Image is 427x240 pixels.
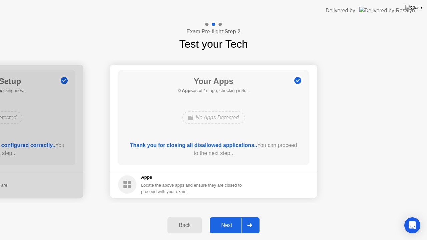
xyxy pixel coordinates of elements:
div: No Apps Detected [182,111,245,124]
b: Step 2 [225,29,241,34]
h1: Your Apps [178,75,249,87]
div: Open Intercom Messenger [404,217,420,233]
div: You can proceed to the next step.. [128,141,300,157]
button: Next [210,217,260,233]
div: Delivered by [326,7,355,15]
div: Back [169,222,200,228]
h5: Apps [141,174,242,181]
button: Back [167,217,202,233]
div: Next [212,222,242,228]
img: Close [405,5,422,10]
img: Delivered by Rosalyn [359,7,415,14]
b: 0 Apps [178,88,193,93]
h1: Test your Tech [179,36,248,52]
div: Locate the above apps and ensure they are closed to proceed with your exam. [141,182,242,195]
h5: as of 1s ago, checking in4s.. [178,87,249,94]
h4: Exam Pre-flight: [186,28,241,36]
b: Thank you for closing all disallowed applications.. [130,142,257,148]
